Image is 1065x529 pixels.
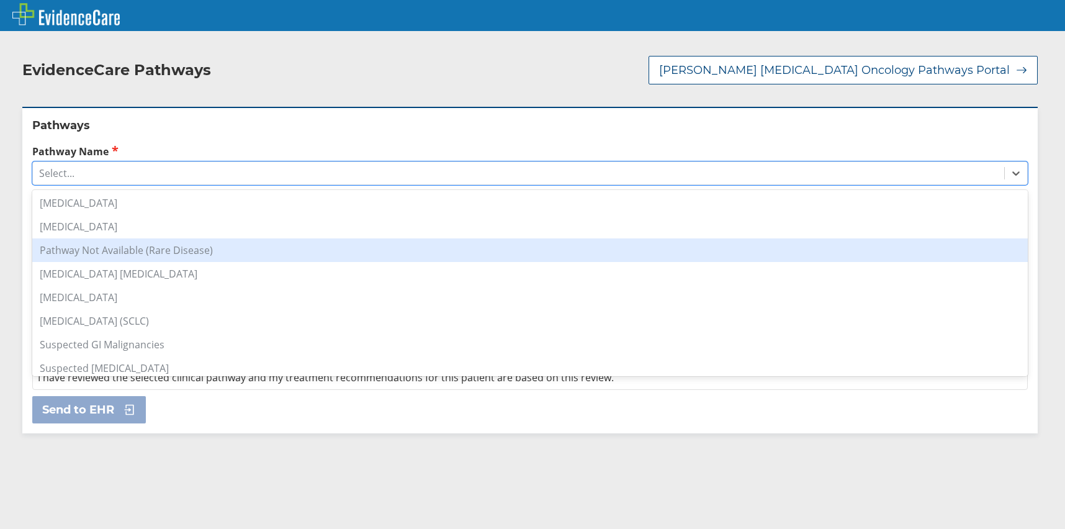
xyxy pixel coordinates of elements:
[32,118,1028,133] h2: Pathways
[32,215,1028,238] div: [MEDICAL_DATA]
[32,396,146,423] button: Send to EHR
[32,144,1028,158] label: Pathway Name
[32,286,1028,309] div: [MEDICAL_DATA]
[659,63,1010,78] span: [PERSON_NAME] [MEDICAL_DATA] Oncology Pathways Portal
[32,238,1028,262] div: Pathway Not Available (Rare Disease)
[22,61,211,79] h2: EvidenceCare Pathways
[42,402,114,417] span: Send to EHR
[32,262,1028,286] div: [MEDICAL_DATA] [MEDICAL_DATA]
[38,371,614,384] span: I have reviewed the selected clinical pathway and my treatment recommendations for this patient a...
[32,309,1028,333] div: [MEDICAL_DATA] (SCLC)
[32,191,1028,215] div: [MEDICAL_DATA]
[32,333,1028,356] div: Suspected GI Malignancies
[12,3,120,25] img: EvidenceCare
[39,166,74,180] div: Select...
[649,56,1038,84] button: [PERSON_NAME] [MEDICAL_DATA] Oncology Pathways Portal
[32,356,1028,380] div: Suspected [MEDICAL_DATA]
